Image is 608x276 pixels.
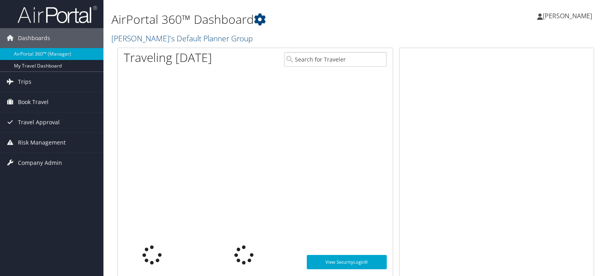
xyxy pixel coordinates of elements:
a: [PERSON_NAME] [537,4,600,28]
a: [PERSON_NAME]'s Default Planner Group [111,33,255,44]
img: airportal-logo.png [18,5,97,24]
span: Dashboards [18,28,50,48]
span: Risk Management [18,133,66,152]
span: [PERSON_NAME] [543,12,592,20]
a: View SecurityLogic® [307,255,386,269]
span: Trips [18,72,31,92]
h1: Traveling [DATE] [124,49,212,66]
h1: AirPortal 360™ Dashboard [111,11,437,28]
span: Company Admin [18,153,62,173]
input: Search for Traveler [284,52,387,67]
span: Book Travel [18,92,49,112]
span: Travel Approval [18,112,60,132]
